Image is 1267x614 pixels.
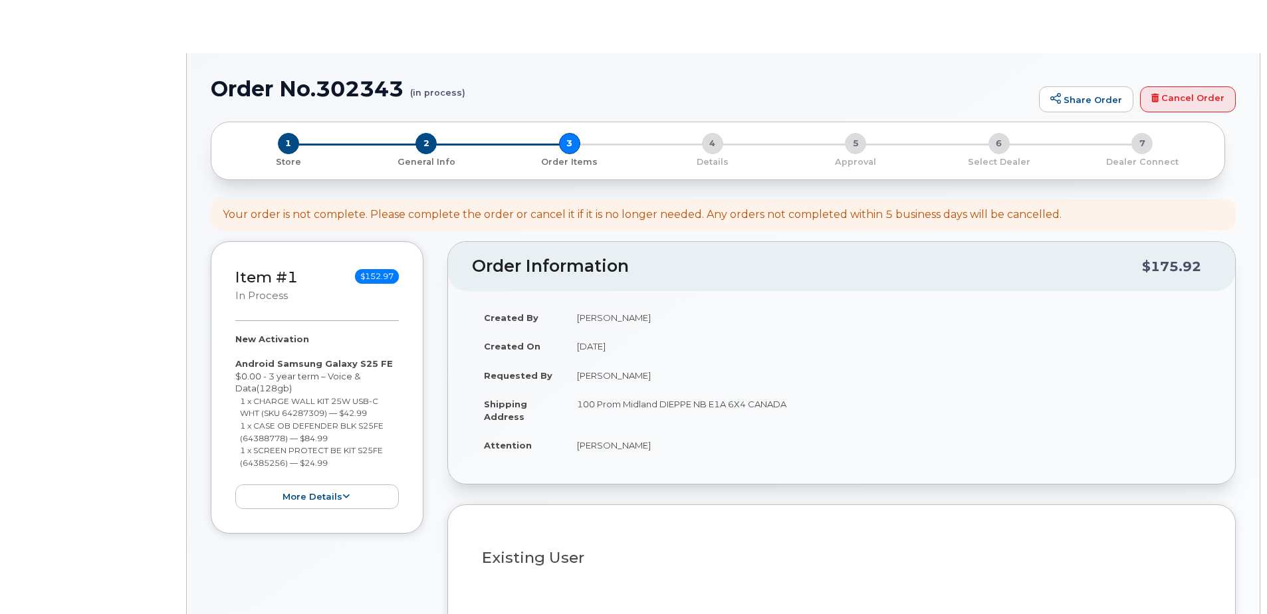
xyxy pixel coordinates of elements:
[565,431,1211,460] td: [PERSON_NAME]
[415,133,437,154] span: 2
[482,550,1201,566] h3: Existing User
[240,421,384,443] small: 1 x CASE OB DEFENDER BLK S25FE (64388778) — $84.99
[223,207,1062,223] div: Your order is not complete. Please complete the order or cancel it if it is no longer needed. Any...
[235,268,298,286] a: Item #1
[484,312,538,323] strong: Created By
[565,389,1211,431] td: 100 Prom Midland DIEPPE NB E1A 6X4 CANADA
[278,133,299,154] span: 1
[472,257,1142,276] h2: Order Information
[484,341,540,352] strong: Created On
[222,154,354,168] a: 1 Store
[1142,254,1201,279] div: $175.92
[235,290,288,302] small: in process
[484,370,552,381] strong: Requested By
[235,484,399,509] button: more details
[484,440,532,451] strong: Attention
[211,77,1032,100] h1: Order No.302343
[235,333,399,509] div: $0.00 - 3 year term – Voice & Data(128gb)
[565,361,1211,390] td: [PERSON_NAME]
[565,332,1211,361] td: [DATE]
[354,154,497,168] a: 2 General Info
[360,156,492,168] p: General Info
[240,396,378,419] small: 1 x CHARGE WALL KIT 25W USB-C WHT (SKU 64287309) — $42.99
[235,334,309,344] strong: New Activation
[227,156,349,168] p: Store
[240,445,383,468] small: 1 x SCREEN PROTECT BE KIT S25FE (64385256) — $24.99
[235,358,393,369] strong: Android Samsung Galaxy S25 FE
[565,303,1211,332] td: [PERSON_NAME]
[1140,86,1236,113] a: Cancel Order
[410,77,465,98] small: (in process)
[355,269,399,284] span: $152.97
[484,399,527,422] strong: Shipping Address
[1039,86,1133,113] a: Share Order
